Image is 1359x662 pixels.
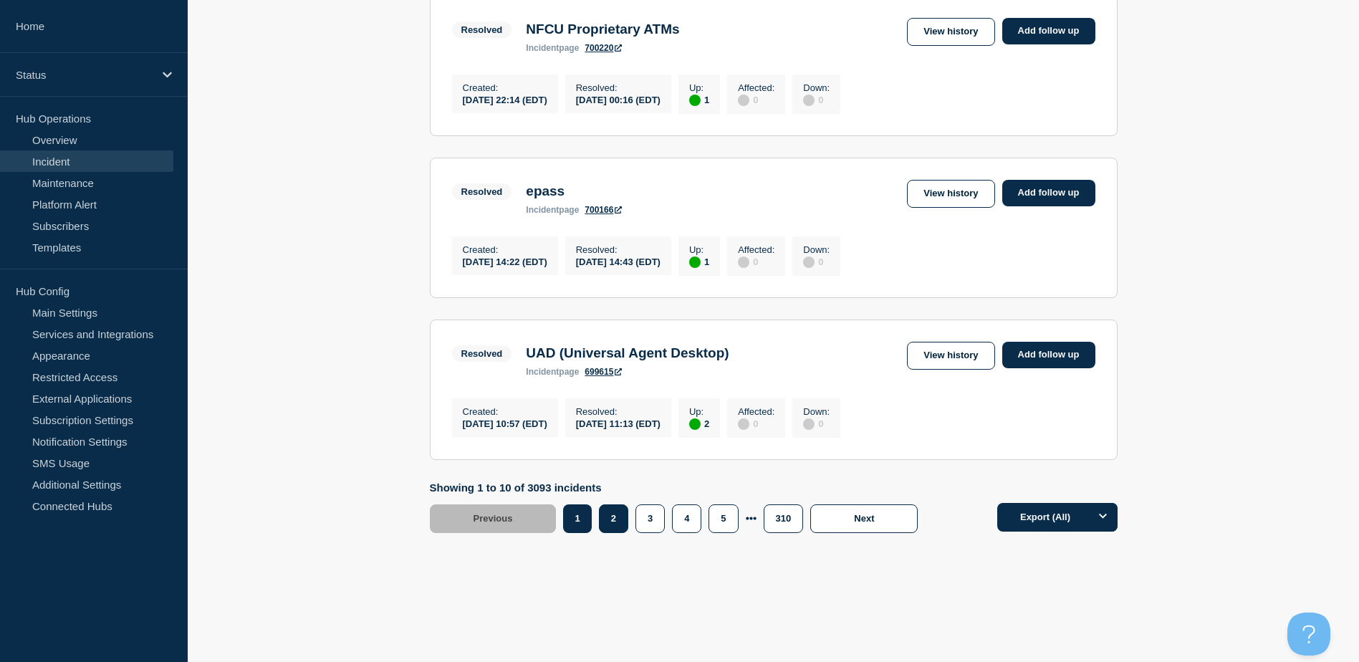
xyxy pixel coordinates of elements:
div: 0 [803,255,830,268]
p: page [526,367,579,377]
p: Created : [463,244,547,255]
a: View history [907,180,994,208]
div: [DATE] 14:43 (EDT) [576,255,661,267]
span: Resolved [452,345,512,362]
button: 5 [709,504,738,533]
div: 1 [689,255,709,268]
div: disabled [803,418,815,430]
a: 699615 [585,367,622,377]
p: Created : [463,82,547,93]
div: up [689,256,701,268]
div: 0 [738,93,774,106]
div: [DATE] 10:57 (EDT) [463,417,547,429]
p: Status [16,69,153,81]
div: disabled [738,256,749,268]
a: View history [907,18,994,46]
div: 1 [689,93,709,106]
h3: UAD (Universal Agent Desktop) [526,345,729,361]
h3: NFCU Proprietary ATMs [526,21,679,37]
button: Options [1089,503,1118,532]
div: 0 [803,417,830,430]
span: incident [526,205,559,215]
p: Up : [689,82,709,93]
span: Previous [474,513,513,524]
p: Affected : [738,406,774,417]
div: up [689,418,701,430]
p: Resolved : [576,82,661,93]
div: [DATE] 00:16 (EDT) [576,93,661,105]
button: Previous [430,504,557,533]
p: Affected : [738,244,774,255]
span: Resolved [452,21,512,38]
a: Add follow up [1002,342,1095,368]
button: 1 [563,504,591,533]
a: 700220 [585,43,622,53]
h3: epass [526,183,622,199]
span: Next [854,513,874,524]
iframe: Help Scout Beacon - Open [1287,613,1330,656]
button: Next [810,504,918,533]
div: 2 [689,417,709,430]
button: 3 [635,504,665,533]
div: 0 [803,93,830,106]
p: Up : [689,244,709,255]
a: View history [907,342,994,370]
button: 4 [672,504,701,533]
div: disabled [738,418,749,430]
a: Add follow up [1002,180,1095,206]
span: Resolved [452,183,512,200]
div: [DATE] 11:13 (EDT) [576,417,661,429]
p: Created : [463,406,547,417]
div: 0 [738,255,774,268]
p: Showing 1 to 10 of 3093 incidents [430,481,926,494]
button: 310 [764,504,804,533]
p: Down : [803,406,830,417]
p: Resolved : [576,406,661,417]
a: 700166 [585,205,622,215]
button: 2 [599,504,628,533]
p: Down : [803,82,830,93]
div: up [689,95,701,106]
span: incident [526,43,559,53]
p: Resolved : [576,244,661,255]
div: [DATE] 22:14 (EDT) [463,93,547,105]
div: 0 [738,417,774,430]
p: Down : [803,244,830,255]
div: [DATE] 14:22 (EDT) [463,255,547,267]
span: incident [526,367,559,377]
div: disabled [803,95,815,106]
div: disabled [738,95,749,106]
button: Export (All) [997,503,1118,532]
p: Affected : [738,82,774,93]
p: page [526,205,579,215]
div: disabled [803,256,815,268]
a: Add follow up [1002,18,1095,44]
p: Up : [689,406,709,417]
p: page [526,43,579,53]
